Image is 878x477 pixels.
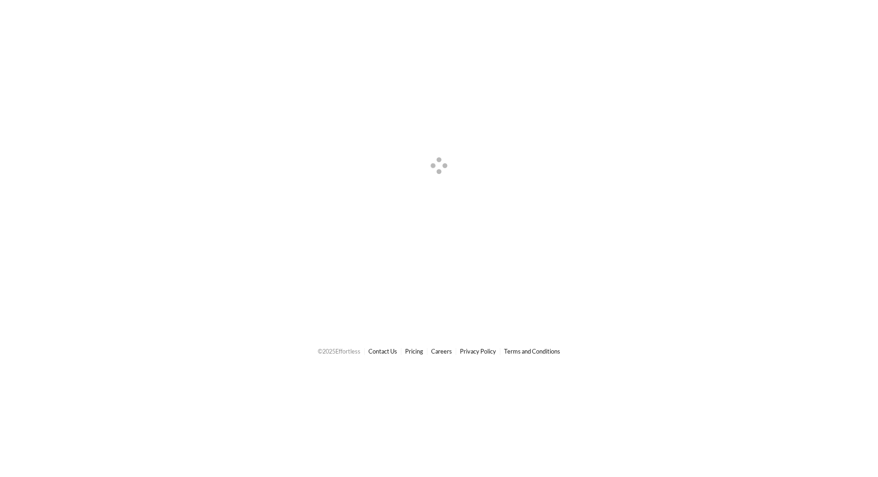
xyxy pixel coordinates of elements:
[431,348,452,355] a: Careers
[318,348,360,355] span: © 2025 Effortless
[504,348,560,355] a: Terms and Conditions
[368,348,397,355] a: Contact Us
[460,348,496,355] a: Privacy Policy
[405,348,423,355] a: Pricing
